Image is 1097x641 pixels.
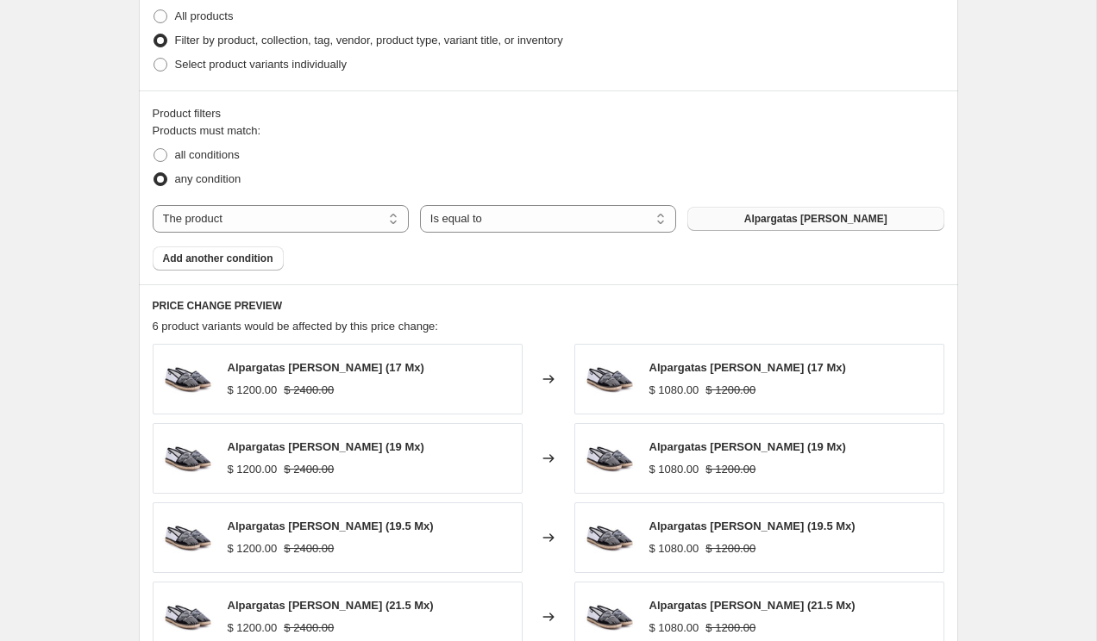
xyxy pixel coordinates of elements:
strike: $ 1200.00 [705,382,755,399]
img: EK-zapato-alpargata-karl-lagerfeld_80x.jpg [162,512,214,563]
strike: $ 1200.00 [705,619,755,637]
span: Alpargatas [PERSON_NAME] (19.5 Mx) [649,520,856,532]
span: Alpargatas [PERSON_NAME] (19 Mx) [228,440,424,453]
img: EK-zapato-alpargata-karl-lagerfeld_80x.jpg [162,353,214,405]
span: any condition [175,172,241,185]
div: $ 1080.00 [649,382,699,399]
div: Product filters [153,105,944,122]
strike: $ 2400.00 [284,382,334,399]
span: Alpargatas [PERSON_NAME] [744,212,887,226]
div: $ 1200.00 [228,382,278,399]
strike: $ 2400.00 [284,540,334,557]
span: 6 product variants would be affected by this price change: [153,320,438,333]
div: $ 1200.00 [228,461,278,478]
span: Alpargatas [PERSON_NAME] (21.5 Mx) [228,599,434,612]
span: Alpargatas [PERSON_NAME] (21.5 Mx) [649,599,856,612]
span: Alpargatas [PERSON_NAME] (19 Mx) [649,440,846,453]
strike: $ 1200.00 [705,461,755,478]
span: Products must match: [153,124,261,137]
span: all conditions [175,148,240,161]
strike: $ 2400.00 [284,619,334,637]
span: Filter by product, collection, tag, vendor, product type, variant title, or inventory [175,34,563,47]
img: EK-zapato-alpargata-karl-lagerfeld_80x.jpg [162,433,214,484]
span: Alpargatas [PERSON_NAME] (19.5 Mx) [228,520,434,532]
div: $ 1080.00 [649,461,699,478]
strike: $ 2400.00 [284,461,334,478]
img: EK-zapato-alpargata-karl-lagerfeld_80x.jpg [584,353,636,405]
span: Select product variants individually [175,58,347,71]
img: EK-zapato-alpargata-karl-lagerfeld_80x.jpg [584,433,636,484]
img: EK-zapato-alpargata-karl-lagerfeld_80x.jpg [584,512,636,563]
h6: PRICE CHANGE PREVIEW [153,299,944,313]
div: $ 1080.00 [649,540,699,557]
span: Add another condition [163,252,273,265]
div: $ 1200.00 [228,540,278,557]
span: Alpargatas [PERSON_NAME] (17 Mx) [228,361,424,374]
strike: $ 1200.00 [705,540,755,557]
div: $ 1080.00 [649,619,699,637]
button: Alpargatas Karl Lagerfeld [687,207,943,231]
span: All products [175,9,234,22]
div: $ 1200.00 [228,619,278,637]
span: Alpargatas [PERSON_NAME] (17 Mx) [649,361,846,374]
button: Add another condition [153,246,284,271]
